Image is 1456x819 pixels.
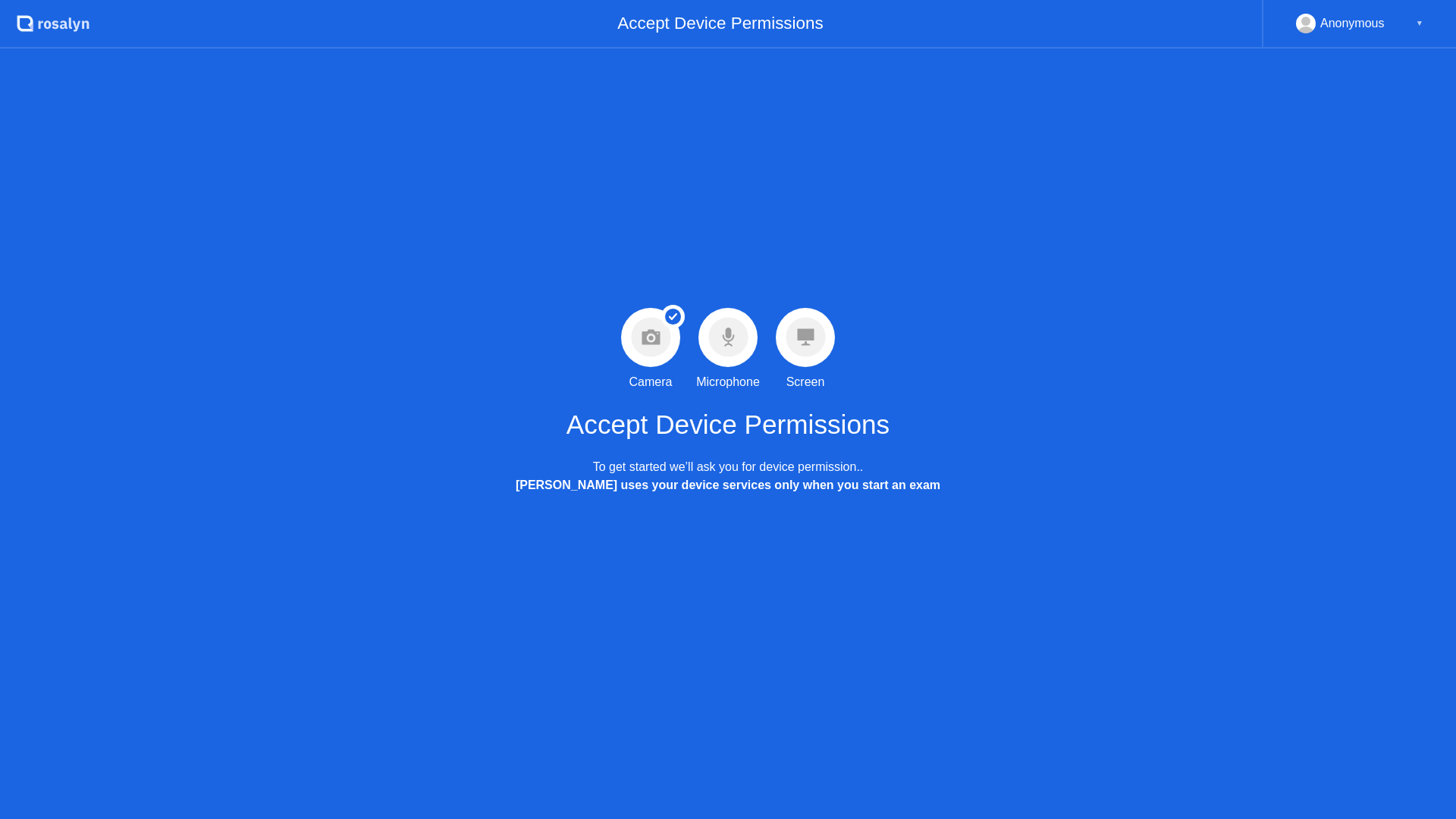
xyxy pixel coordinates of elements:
b: [PERSON_NAME] uses your device services only when you start an exam [516,479,940,491]
div: To get started we’ll ask you for device permission.. [516,458,940,494]
div: Anonymous [1320,14,1385,33]
div: Camera [629,373,673,391]
h1: Accept Device Permissions [566,405,890,445]
div: Microphone [696,373,760,391]
div: ▼ [1416,14,1423,33]
div: Screen [786,373,825,391]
